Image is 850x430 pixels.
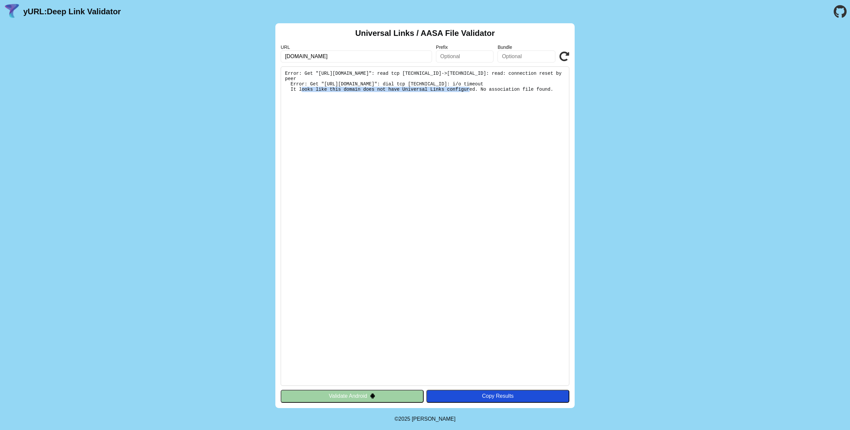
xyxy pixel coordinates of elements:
[281,45,432,50] label: URL
[398,416,410,422] span: 2025
[355,29,495,38] h2: Universal Links / AASA File Validator
[497,51,555,62] input: Optional
[281,66,569,386] pre: Error: Get "[URL][DOMAIN_NAME]": read tcp [TECHNICAL_ID]->[TECHNICAL_ID]: read: connection reset ...
[23,7,121,16] a: yURL:Deep Link Validator
[3,3,21,20] img: yURL Logo
[394,408,455,430] footer: ©
[281,390,424,402] button: Validate Android
[281,51,432,62] input: Required
[436,45,494,50] label: Prefix
[426,390,569,402] button: Copy Results
[412,416,456,422] a: Michael Ibragimchayev's Personal Site
[436,51,494,62] input: Optional
[370,393,375,399] img: droidIcon.svg
[497,45,555,50] label: Bundle
[430,393,566,399] div: Copy Results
